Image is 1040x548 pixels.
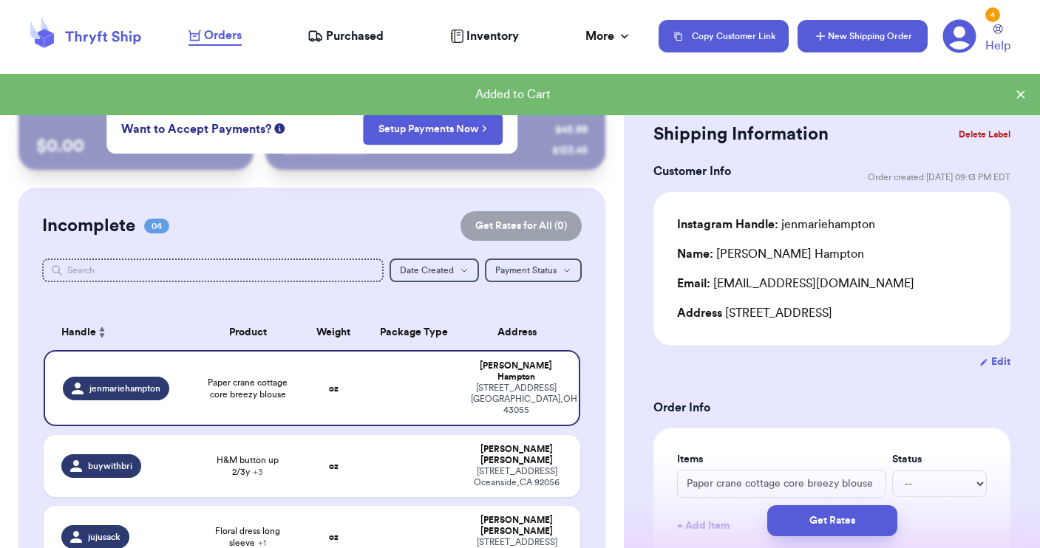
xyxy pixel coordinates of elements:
[798,20,928,52] button: New Shipping Order
[653,162,731,180] h3: Customer Info
[767,505,897,536] button: Get Rates
[204,27,242,44] span: Orders
[329,384,339,393] strong: oz
[378,122,487,137] a: Setup Payments Now
[307,27,384,45] a: Purchased
[471,444,563,466] div: [PERSON_NAME] [PERSON_NAME]
[653,123,829,146] h2: Shipping Information
[942,19,976,53] a: 4
[88,531,120,543] span: jujusack
[495,266,557,275] span: Payment Status
[555,123,588,137] div: $ 45.99
[89,383,160,394] span: jenmariehampton
[36,134,235,158] p: $ 0.00
[868,171,1010,183] span: Order created: [DATE] 09:13 PM EDT
[985,24,1010,55] a: Help
[390,258,479,282] button: Date Created
[253,467,263,476] span: + 3
[366,315,463,350] th: Package Type
[677,307,722,319] span: Address
[466,27,519,45] span: Inventory
[677,452,886,467] label: Items
[329,532,339,541] strong: oz
[188,27,242,46] a: Orders
[450,27,519,45] a: Inventory
[460,211,582,241] button: Get Rates for All (0)
[400,266,454,275] span: Date Created
[471,360,561,383] div: [PERSON_NAME] Hampton
[677,216,875,233] div: jenmariehampton
[552,143,588,158] div: $ 123.45
[42,258,384,282] input: Search
[329,462,339,470] strong: oz
[985,7,1000,22] div: 4
[42,214,135,238] h2: Incomplete
[61,325,96,340] span: Handle
[892,452,987,467] label: Status
[471,515,563,537] div: [PERSON_NAME] [PERSON_NAME]
[585,27,632,45] div: More
[302,315,366,350] th: Weight
[677,245,864,263] div: [PERSON_NAME] Hampton
[203,454,292,478] span: H&M button up 2/3y
[677,248,713,260] span: Name:
[12,86,1013,103] div: Added to Cart
[203,377,292,400] span: Paper crane cottage core breezy blouse
[677,219,778,230] span: Instagram Handle:
[194,315,301,350] th: Product
[326,27,384,45] span: Purchased
[985,37,1010,55] span: Help
[88,460,132,472] span: buywithbri
[471,466,563,488] div: [STREET_ADDRESS] Oceanside , CA 92056
[677,275,987,292] div: [EMAIL_ADDRESS][DOMAIN_NAME]
[677,278,710,290] span: Email:
[653,399,1010,417] h3: Order Info
[471,383,561,416] div: [STREET_ADDRESS] [GEOGRAPHIC_DATA] , OH 43055
[485,258,582,282] button: Payment Status
[659,20,789,52] button: Copy Customer Link
[953,118,1016,151] button: Delete Label
[258,538,266,547] span: + 1
[144,219,169,233] span: 04
[96,323,108,341] button: Sort ascending
[462,315,580,350] th: Address
[121,120,271,138] span: Want to Accept Payments?
[979,355,1010,369] button: Edit
[363,114,503,145] button: Setup Payments Now
[677,304,987,322] div: [STREET_ADDRESS]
